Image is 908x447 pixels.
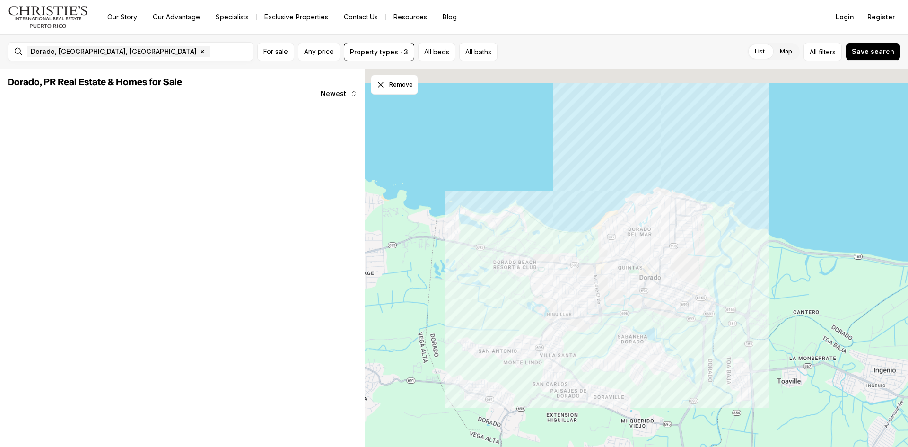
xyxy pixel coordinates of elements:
span: Register [867,13,895,21]
a: Blog [435,10,464,24]
button: All beds [418,43,455,61]
img: logo [8,6,88,28]
span: Login [836,13,854,21]
span: Any price [304,48,334,55]
button: Newest [315,84,363,103]
button: Contact Us [336,10,385,24]
a: Our Story [100,10,145,24]
button: Property types · 3 [344,43,414,61]
label: Map [772,43,800,60]
button: All baths [459,43,498,61]
a: Exclusive Properties [257,10,336,24]
span: Save search [852,48,894,55]
button: For sale [257,43,294,61]
span: Newest [321,90,346,97]
label: List [747,43,772,60]
a: Resources [386,10,435,24]
button: Dismiss drawing [371,75,418,95]
button: Register [862,8,900,26]
span: All [810,47,817,57]
button: Allfilters [803,43,842,61]
a: Our Advantage [145,10,208,24]
span: Dorado, PR Real Estate & Homes for Sale [8,78,182,87]
button: Login [830,8,860,26]
span: For sale [263,48,288,55]
button: Save search [846,43,900,61]
span: filters [819,47,836,57]
a: Specialists [208,10,256,24]
button: Any price [298,43,340,61]
span: Dorado, [GEOGRAPHIC_DATA], [GEOGRAPHIC_DATA] [31,48,197,55]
